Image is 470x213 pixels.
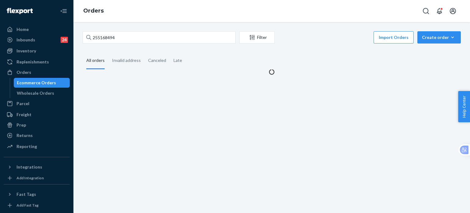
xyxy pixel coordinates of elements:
div: Orders [17,69,31,75]
button: Fast Tags [4,189,70,199]
a: Inbounds24 [4,35,70,45]
a: Orders [83,7,104,14]
div: Inbounds [17,37,35,43]
div: Returns [17,132,33,139]
a: Prep [4,120,70,130]
div: Add Integration [17,175,44,181]
a: Orders [4,67,70,77]
a: Ecommerce Orders [14,78,70,88]
div: All orders [86,52,105,69]
div: Filter [240,34,274,40]
a: Replenishments [4,57,70,67]
button: Open Search Box [420,5,432,17]
div: Wholesale Orders [17,90,54,96]
a: Home [4,25,70,34]
div: Replenishments [17,59,49,65]
div: Home [17,26,29,32]
div: Invalid address [112,52,141,68]
button: Filter [239,31,275,44]
img: Flexport logo [7,8,33,14]
a: Wholesale Orders [14,88,70,98]
button: Open account menu [447,5,459,17]
div: Create order [422,34,456,40]
button: Close Navigation [58,5,70,17]
div: Integrations [17,164,42,170]
div: Reporting [17,143,37,150]
div: Ecommerce Orders [17,80,56,86]
a: Parcel [4,99,70,108]
button: Create order [417,31,461,44]
div: Inventory [17,48,36,54]
button: Help Center [458,91,470,122]
ol: breadcrumbs [78,2,109,20]
div: Parcel [17,101,29,107]
div: Fast Tags [17,191,36,197]
button: Open notifications [433,5,446,17]
div: Late [173,52,182,68]
a: Add Integration [4,174,70,182]
a: Reporting [4,142,70,151]
div: Add Fast Tag [17,203,39,208]
div: 24 [61,37,68,43]
div: Canceled [148,52,166,68]
a: Freight [4,110,70,120]
div: Prep [17,122,26,128]
button: Import Orders [374,31,414,44]
a: Returns [4,131,70,140]
a: Inventory [4,46,70,56]
button: Integrations [4,162,70,172]
input: Search orders [83,31,236,44]
a: Add Fast Tag [4,202,70,209]
div: Freight [17,112,32,118]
